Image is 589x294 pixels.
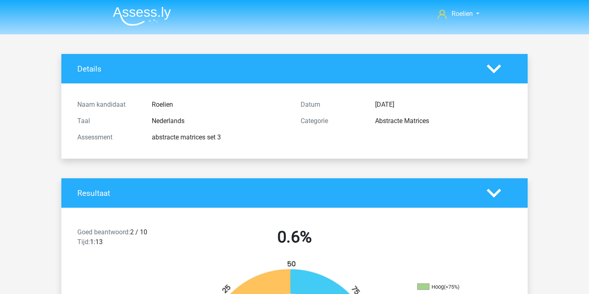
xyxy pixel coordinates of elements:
[77,64,474,74] h4: Details
[71,116,146,126] div: Taal
[294,116,369,126] div: Categorie
[146,132,294,142] div: abstracte matrices set 3
[444,284,459,290] div: (>75%)
[77,189,474,198] h4: Resultaat
[452,10,473,18] span: Roelien
[71,227,183,250] div: 2 / 10 1:13
[417,283,499,291] li: Hoog
[146,116,294,126] div: Nederlands
[71,100,146,110] div: Naam kandidaat
[369,116,518,126] div: Abstracte Matrices
[146,100,294,110] div: Roelien
[77,228,130,236] span: Goed beantwoord:
[434,9,483,19] a: Roelien
[77,238,90,246] span: Tijd:
[189,227,400,247] h2: 0.6%
[71,132,146,142] div: Assessment
[369,100,518,110] div: [DATE]
[113,7,171,26] img: Assessly
[294,100,369,110] div: Datum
